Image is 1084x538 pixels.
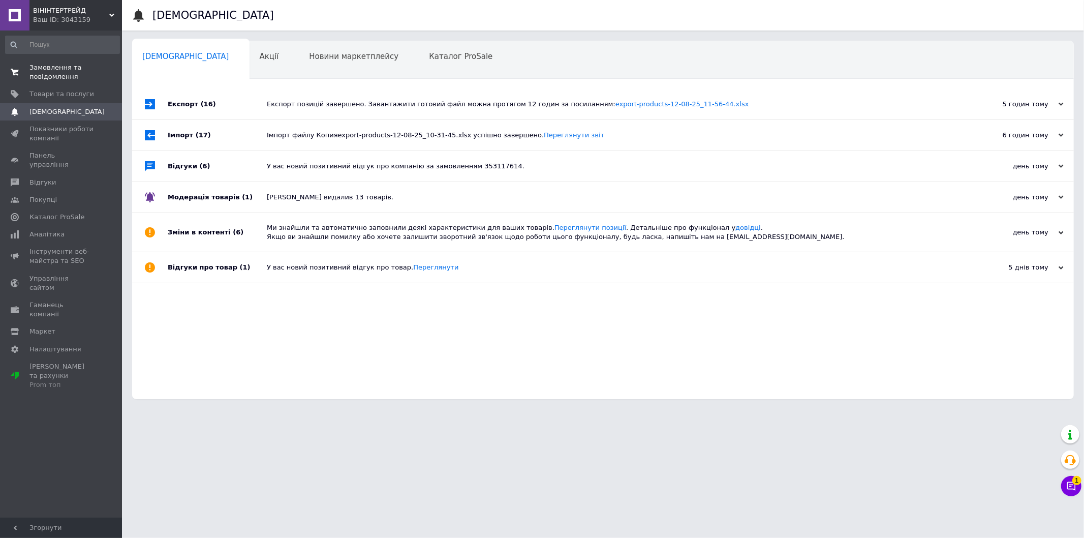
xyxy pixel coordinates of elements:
[29,178,56,187] span: Відгуки
[168,151,267,182] div: Відгуки
[5,36,120,54] input: Пошук
[201,100,216,108] span: (16)
[1072,476,1081,485] span: 1
[267,162,962,171] div: У вас новий позитивний відгук про компанію за замовленням 353117614.
[29,380,94,390] div: Prom топ
[142,52,229,61] span: [DEMOGRAPHIC_DATA]
[196,131,211,139] span: (17)
[29,125,94,143] span: Показники роботи компанії
[735,224,761,231] a: довідці
[260,52,279,61] span: Акції
[267,263,962,272] div: У вас новий позитивний відгук про товар.
[200,162,210,170] span: (6)
[29,230,65,239] span: Аналітика
[168,213,267,252] div: Зміни в контенті
[233,228,243,236] span: (6)
[168,182,267,213] div: Модерація товарів
[242,193,253,201] span: (1)
[267,100,962,109] div: Експорт позицій завершено. Завантажити готовий файл можна протягом 12 годин за посиланням:
[962,131,1064,140] div: 6 годин тому
[429,52,492,61] span: Каталог ProSale
[962,263,1064,272] div: 5 днів тому
[29,274,94,292] span: Управління сайтом
[962,100,1064,109] div: 5 годин тому
[267,193,962,202] div: [PERSON_NAME] видалив 13 товарів.
[152,9,274,21] h1: [DEMOGRAPHIC_DATA]
[544,131,604,139] a: Переглянути звіт
[168,89,267,119] div: Експорт
[29,89,94,99] span: Товари та послуги
[33,15,122,24] div: Ваш ID: 3043159
[29,107,105,116] span: [DEMOGRAPHIC_DATA]
[33,6,109,15] span: ВІНІНТЕРТРЕЙД
[962,228,1064,237] div: день тому
[962,193,1064,202] div: день тому
[29,247,94,265] span: Інструменти веб-майстра та SEO
[168,120,267,151] div: Імпорт
[554,224,626,231] a: Переглянути позиції
[615,100,749,108] a: export-products-12-08-25_11-56-44.xlsx
[29,213,84,222] span: Каталог ProSale
[29,327,55,336] span: Маркет
[29,345,81,354] span: Налаштування
[29,63,94,81] span: Замовлення та повідомлення
[309,52,398,61] span: Новини маркетплейсу
[29,301,94,319] span: Гаманець компанії
[962,162,1064,171] div: день тому
[29,362,94,390] span: [PERSON_NAME] та рахунки
[267,223,962,242] div: Ми знайшли та автоматично заповнили деякі характеристики для ваших товарів. . Детальніше про функ...
[413,263,458,271] a: Переглянути
[29,151,94,169] span: Панель управління
[240,263,251,271] span: (1)
[1061,476,1081,496] button: Чат з покупцем1
[29,195,57,204] span: Покупці
[267,131,962,140] div: Імпорт файлу Копияexport-products-12-08-25_10-31-45.xlsx успішно завершено.
[168,252,267,283] div: Відгуки про товар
